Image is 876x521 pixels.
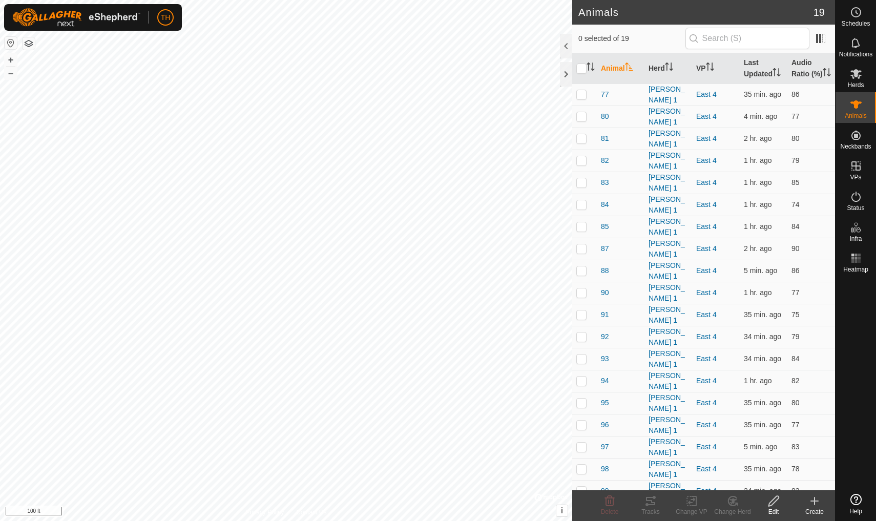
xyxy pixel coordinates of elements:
[744,377,772,385] span: Sep 24, 2025 at 8:32 AM
[696,266,717,275] a: East 4
[556,505,568,516] button: i
[601,111,609,122] span: 80
[773,70,781,78] p-sorticon: Activate to sort
[791,178,800,186] span: 85
[744,443,777,451] span: Sep 24, 2025 at 10:02 AM
[601,177,609,188] span: 83
[649,392,688,414] div: [PERSON_NAME] 1
[561,506,563,515] span: i
[696,178,717,186] a: East 4
[665,64,673,72] p-sorticon: Activate to sort
[161,12,171,23] span: TH
[630,507,671,516] div: Tracks
[791,399,800,407] span: 80
[597,53,644,84] th: Animal
[696,399,717,407] a: East 4
[696,112,717,120] a: East 4
[787,53,835,84] th: Audio Ratio (%)
[791,332,800,341] span: 79
[791,288,800,297] span: 77
[791,377,800,385] span: 82
[712,507,753,516] div: Change Herd
[744,112,777,120] span: Sep 24, 2025 at 10:02 AM
[696,134,717,142] a: East 4
[23,37,35,50] button: Map Layers
[649,414,688,436] div: [PERSON_NAME] 1
[601,199,609,210] span: 84
[744,465,781,473] span: Sep 24, 2025 at 9:32 AM
[601,353,609,364] span: 93
[649,194,688,216] div: [PERSON_NAME] 1
[791,112,800,120] span: 77
[649,326,688,348] div: [PERSON_NAME] 1
[296,508,326,517] a: Contact Us
[794,507,835,516] div: Create
[744,421,781,429] span: Sep 24, 2025 at 9:32 AM
[791,355,800,363] span: 84
[791,90,800,98] span: 86
[744,399,781,407] span: Sep 24, 2025 at 9:32 AM
[601,133,609,144] span: 81
[849,236,862,242] span: Infra
[601,221,609,232] span: 85
[601,89,609,100] span: 77
[601,331,609,342] span: 92
[791,421,800,429] span: 77
[696,244,717,253] a: East 4
[696,310,717,319] a: East 4
[578,33,685,44] span: 0 selected of 19
[744,178,772,186] span: Sep 24, 2025 at 8:32 AM
[696,90,717,98] a: East 4
[696,377,717,385] a: East 4
[791,310,800,319] span: 75
[601,155,609,166] span: 82
[744,266,777,275] span: Sep 24, 2025 at 10:02 AM
[649,106,688,128] div: [PERSON_NAME] 1
[744,487,781,495] span: Sep 24, 2025 at 9:32 AM
[601,243,609,254] span: 87
[744,332,781,341] span: Sep 24, 2025 at 9:32 AM
[740,53,787,84] th: Last Updated
[696,156,717,164] a: East 4
[744,200,772,209] span: Sep 24, 2025 at 8:32 AM
[791,487,800,495] span: 83
[601,508,619,515] span: Delete
[744,288,772,297] span: Sep 24, 2025 at 8:31 AM
[696,222,717,231] a: East 4
[5,54,17,66] button: +
[836,490,876,518] a: Help
[696,332,717,341] a: East 4
[649,238,688,260] div: [PERSON_NAME] 1
[5,37,17,49] button: Reset Map
[696,465,717,473] a: East 4
[696,288,717,297] a: East 4
[823,70,831,78] p-sorticon: Activate to sort
[791,156,800,164] span: 79
[692,53,740,84] th: VP
[847,205,864,211] span: Status
[753,507,794,516] div: Edit
[644,53,692,84] th: Herd
[601,442,609,452] span: 97
[671,507,712,516] div: Change VP
[601,287,609,298] span: 90
[845,113,867,119] span: Animals
[601,376,609,386] span: 94
[601,486,609,496] span: 99
[625,64,633,72] p-sorticon: Activate to sort
[587,64,595,72] p-sorticon: Activate to sort
[791,443,800,451] span: 83
[696,487,717,495] a: East 4
[649,128,688,150] div: [PERSON_NAME] 1
[849,508,862,514] span: Help
[601,265,609,276] span: 88
[791,465,800,473] span: 78
[649,172,688,194] div: [PERSON_NAME] 1
[578,6,814,18] h2: Animals
[649,260,688,282] div: [PERSON_NAME] 1
[744,244,772,253] span: Sep 24, 2025 at 8:02 AM
[649,282,688,304] div: [PERSON_NAME] 1
[601,464,609,474] span: 98
[649,481,688,502] div: [PERSON_NAME] 1
[847,82,864,88] span: Herds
